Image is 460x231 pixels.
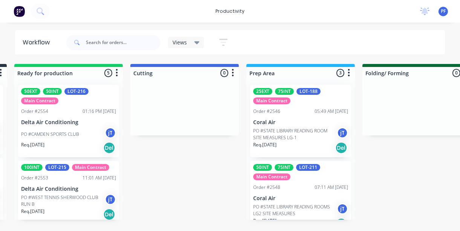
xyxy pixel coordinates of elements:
[173,38,187,46] span: Views
[253,97,290,104] div: Main Contract
[296,164,320,171] div: LOT-211
[21,141,44,148] p: Req. [DATE]
[21,208,44,215] p: Req. [DATE]
[253,108,280,115] div: Order #2546
[250,85,351,157] div: 25EXT75INTLOT-188Main ContractOrder #254605:49 AM [DATE]Coral AirPO #STATE LIBRARY READING ROOM S...
[253,195,348,202] p: Coral Air
[18,161,119,224] div: 100INTLOT-215Main ContractOrder #255311:01 AM [DATE]Delta Air ConditioningPO #WEST TENNIS SHERWOO...
[253,88,272,95] div: 25EXT
[43,88,62,95] div: 50INT
[335,142,347,154] div: Del
[72,164,109,171] div: Main Contract
[14,6,25,17] img: Factory
[64,88,89,95] div: LOT-216
[275,88,294,95] div: 75INT
[253,128,337,141] p: PO #STATE LIBRARY READING ROOM SITE MEASURES LG-1
[103,142,115,154] div: Del
[253,173,290,180] div: Main Contract
[21,186,116,192] p: Delta Air Conditioning
[21,97,58,104] div: Main Contract
[83,175,116,181] div: 11:01 AM [DATE]
[337,127,348,138] div: jT
[337,203,348,214] div: jT
[253,141,277,148] p: Req. [DATE]
[275,164,293,171] div: 75INT
[21,164,43,171] div: 100INT
[21,119,116,126] p: Delta Air Conditioning
[253,204,337,217] p: PO #STATE LIBRARY READING ROOMS LG2 SITE MEASURES
[105,127,116,138] div: jT
[83,108,116,115] div: 01:16 PM [DATE]
[105,194,116,205] div: jT
[21,88,40,95] div: 50EXT
[21,194,105,208] p: PO #WEST TENNIS SHERWOOD CLUB RUN B
[23,38,53,47] div: Workflow
[103,208,115,220] div: Del
[315,108,348,115] div: 05:49 AM [DATE]
[253,119,348,126] p: Coral Air
[335,218,347,230] div: Del
[21,175,48,181] div: Order #2553
[253,164,272,171] div: 50INT
[18,85,119,157] div: 50EXT50INTLOT-216Main ContractOrder #255401:16 PM [DATE]Delta Air ConditioningPO #CAMDEN SPORTS C...
[296,88,321,95] div: LOT-188
[253,217,277,224] p: Req. [DATE]
[45,164,69,171] div: LOT-215
[21,131,79,138] p: PO #CAMDEN SPORTS CLUB
[212,6,248,17] div: productivity
[315,184,348,191] div: 07:11 AM [DATE]
[21,108,48,115] div: Order #2554
[253,184,280,191] div: Order #2548
[441,8,446,15] span: PF
[86,35,160,50] input: Search for orders...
